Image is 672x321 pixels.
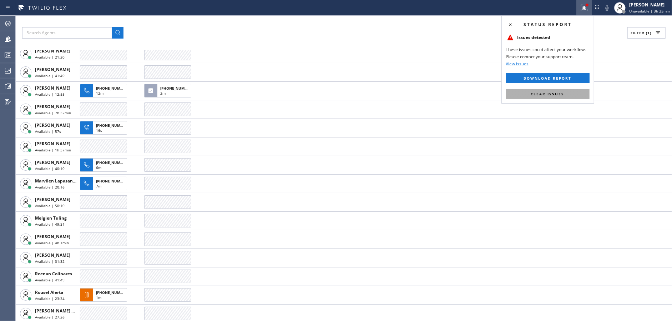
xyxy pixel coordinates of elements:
[80,156,129,174] button: [PHONE_NUMBER]6m
[96,160,128,165] span: [PHONE_NUMBER]
[35,315,65,320] span: Available | 27:26
[96,86,128,91] span: [PHONE_NUMBER]
[35,129,61,134] span: Available | 57s
[35,215,67,221] span: Melgien Tuling
[22,27,112,39] input: Search Agents
[35,252,70,258] span: [PERSON_NAME]
[96,91,103,96] span: 12m
[35,110,71,115] span: Available | 7h 32min
[35,296,65,301] span: Available | 23:34
[35,159,70,165] span: [PERSON_NAME]
[35,122,70,128] span: [PERSON_NAME]
[631,30,651,35] span: Filter (1)
[96,128,102,133] span: 16s
[35,48,70,54] span: [PERSON_NAME]
[96,165,101,170] span: 6m
[35,234,70,240] span: [PERSON_NAME]
[629,2,670,8] div: [PERSON_NAME]
[35,178,78,184] span: Marvilen Lapasanda
[35,271,72,277] span: Reenan Colinares
[35,85,70,91] span: [PERSON_NAME]
[80,82,129,100] button: [PHONE_NUMBER]12m
[602,3,612,13] button: Mute
[35,240,69,245] span: Available | 4h 1min
[96,184,101,189] span: 7m
[96,179,128,184] span: [PHONE_NUMBER]
[35,185,65,190] span: Available | 20:16
[35,277,65,282] span: Available | 41:49
[35,222,65,227] span: Available | 49:31
[96,295,101,300] span: 1m
[96,290,128,295] span: [PHONE_NUMBER]
[627,27,666,39] button: Filter (1)
[35,259,65,264] span: Available | 31:32
[96,123,128,128] span: [PHONE_NUMBER]
[80,175,129,192] button: [PHONE_NUMBER]7m
[160,91,166,96] span: 2m
[35,308,89,314] span: [PERSON_NAME] Guingos
[160,86,193,91] span: [PHONE_NUMBER]
[35,66,70,72] span: [PERSON_NAME]
[35,289,63,295] span: Rousel Alerta
[80,119,129,137] button: [PHONE_NUMBER]16s
[35,147,71,152] span: Available | 1h 37min
[35,92,65,97] span: Available | 12:55
[35,203,65,208] span: Available | 50:10
[144,82,193,100] button: [PHONE_NUMBER]2m
[35,166,65,171] span: Available | 40:10
[80,286,129,304] button: [PHONE_NUMBER]1m
[629,9,670,14] span: Unavailable | 3h 25min
[35,104,70,110] span: [PERSON_NAME]
[35,196,70,202] span: [PERSON_NAME]
[35,73,65,78] span: Available | 41:49
[35,141,70,147] span: [PERSON_NAME]
[35,55,65,60] span: Available | 21:20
